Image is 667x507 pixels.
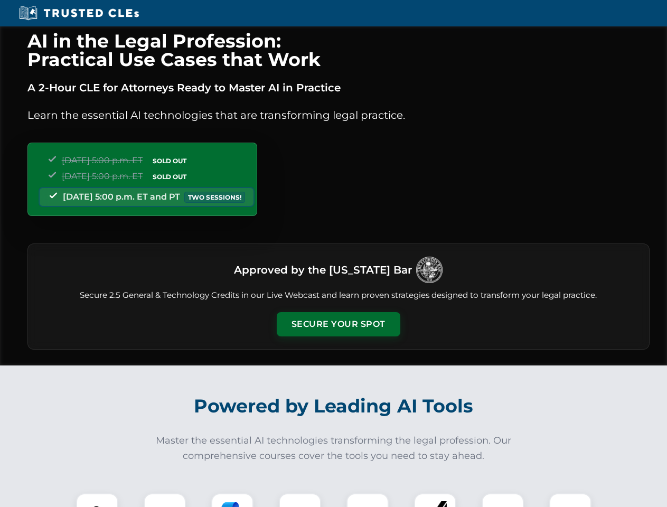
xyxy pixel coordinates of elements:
p: Learn the essential AI technologies that are transforming legal practice. [27,107,650,124]
h1: AI in the Legal Profession: Practical Use Cases that Work [27,32,650,69]
img: Trusted CLEs [16,5,142,21]
button: Secure Your Spot [277,312,400,336]
span: SOLD OUT [149,171,190,182]
p: A 2-Hour CLE for Attorneys Ready to Master AI in Practice [27,79,650,96]
p: Secure 2.5 General & Technology Credits in our Live Webcast and learn proven strategies designed ... [41,289,636,302]
h2: Powered by Leading AI Tools [41,388,626,425]
h3: Approved by the [US_STATE] Bar [234,260,412,279]
span: [DATE] 5:00 p.m. ET [62,171,143,181]
span: SOLD OUT [149,155,190,166]
p: Master the essential AI technologies transforming the legal profession. Our comprehensive courses... [149,433,519,464]
span: [DATE] 5:00 p.m. ET [62,155,143,165]
img: Logo [416,257,443,283]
